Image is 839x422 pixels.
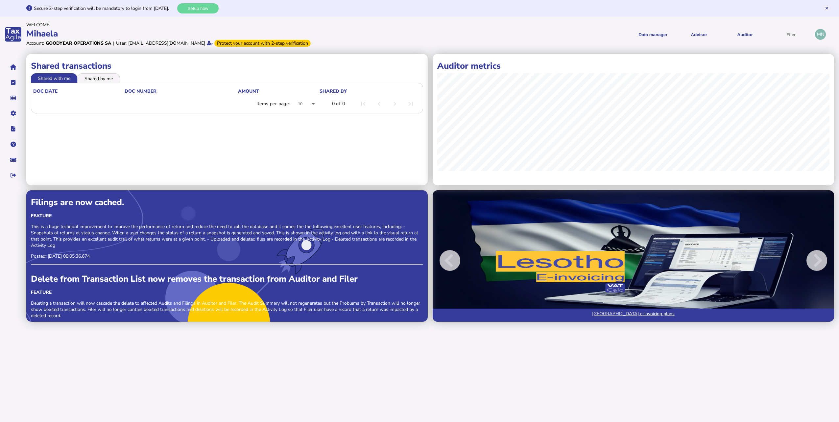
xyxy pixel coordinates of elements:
[632,26,674,42] button: Shows a dropdown of Data manager options
[46,40,111,46] div: Goodyear Operations SA
[33,88,124,94] div: doc date
[433,309,834,322] a: [GEOGRAPHIC_DATA] e-invoicing plans
[31,60,423,72] h1: Shared transactions
[34,5,176,12] div: Secure 2-step verification will be mandatory to login from [DATE].
[421,26,812,42] menu: navigate products
[207,41,213,45] i: Email verified
[31,73,77,82] li: Shared with me
[6,60,20,74] button: Home
[177,3,219,13] button: Setup now
[113,40,114,46] div: |
[116,40,127,46] div: User:
[779,195,834,326] button: Next
[26,28,418,39] div: Mihaela
[770,26,812,42] button: Filer
[125,88,156,94] div: doc number
[31,213,423,219] div: Feature
[320,88,419,94] div: shared by
[6,106,20,120] button: Manage settings
[31,197,423,208] div: Filings are now cached.
[125,88,237,94] div: doc number
[33,88,58,94] div: doc date
[238,88,259,94] div: Amount
[6,137,20,151] button: Help pages
[77,73,120,82] li: Shared by me
[26,40,44,46] div: Account:
[6,91,20,105] button: Data manager
[238,88,319,94] div: Amount
[31,223,423,248] p: This is a huge technical improvement to improve the performance of return and reduce the need to ...
[31,273,423,285] div: Delete from Transaction List now removes the transaction from Auditor and Filer
[437,60,829,72] h1: Auditor metrics
[26,22,418,28] div: Welcome
[433,190,834,322] img: Image for blog post: Lesotho e-invoicing plans
[256,101,290,107] div: Items per page:
[825,6,829,11] button: Hide message
[31,289,423,295] div: Feature
[6,76,20,89] button: Tasks
[31,253,423,259] p: Posted: [DATE] 08:05:36.674
[815,29,826,40] div: Profile settings
[678,26,720,42] button: Shows a dropdown of VAT Advisor options
[31,300,423,319] p: Deleting a transaction will now cascade the delete to affected Audits and Filings in Auditor and ...
[320,88,347,94] div: shared by
[433,195,488,326] button: Previous
[724,26,766,42] button: Auditor
[6,153,20,167] button: Raise a support ticket
[214,40,311,47] div: From Oct 1, 2025, 2-step verification will be required to login. Set it up now...
[6,168,20,182] button: Sign out
[332,101,345,107] div: 0 of 0
[6,122,20,136] button: Developer hub links
[128,40,205,46] div: [EMAIL_ADDRESS][DOMAIN_NAME]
